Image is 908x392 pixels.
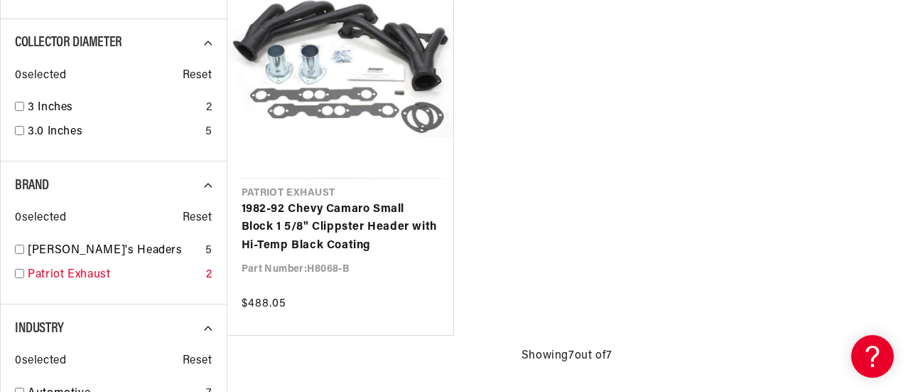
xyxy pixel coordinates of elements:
[206,99,212,117] div: 2
[15,36,122,50] span: Collector Diameter
[183,209,212,228] span: Reset
[15,209,66,228] span: 0 selected
[15,322,64,336] span: Industry
[521,347,612,366] span: Showing 7 out of 7
[205,242,212,260] div: 5
[15,352,66,371] span: 0 selected
[15,179,49,193] span: Brand
[28,123,200,142] a: 3.0 Inches
[206,266,212,285] div: 2
[242,201,440,255] a: 1982-92 Chevy Camaro Small Block 1 5/8" Clippster Header with Hi-Temp Black Coating
[205,123,212,142] div: 5
[15,67,66,85] span: 0 selected
[28,266,200,285] a: Patriot Exhaust
[183,352,212,371] span: Reset
[183,67,212,85] span: Reset
[28,242,200,260] a: [PERSON_NAME]'s Headers
[28,99,200,117] a: 3 Inches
